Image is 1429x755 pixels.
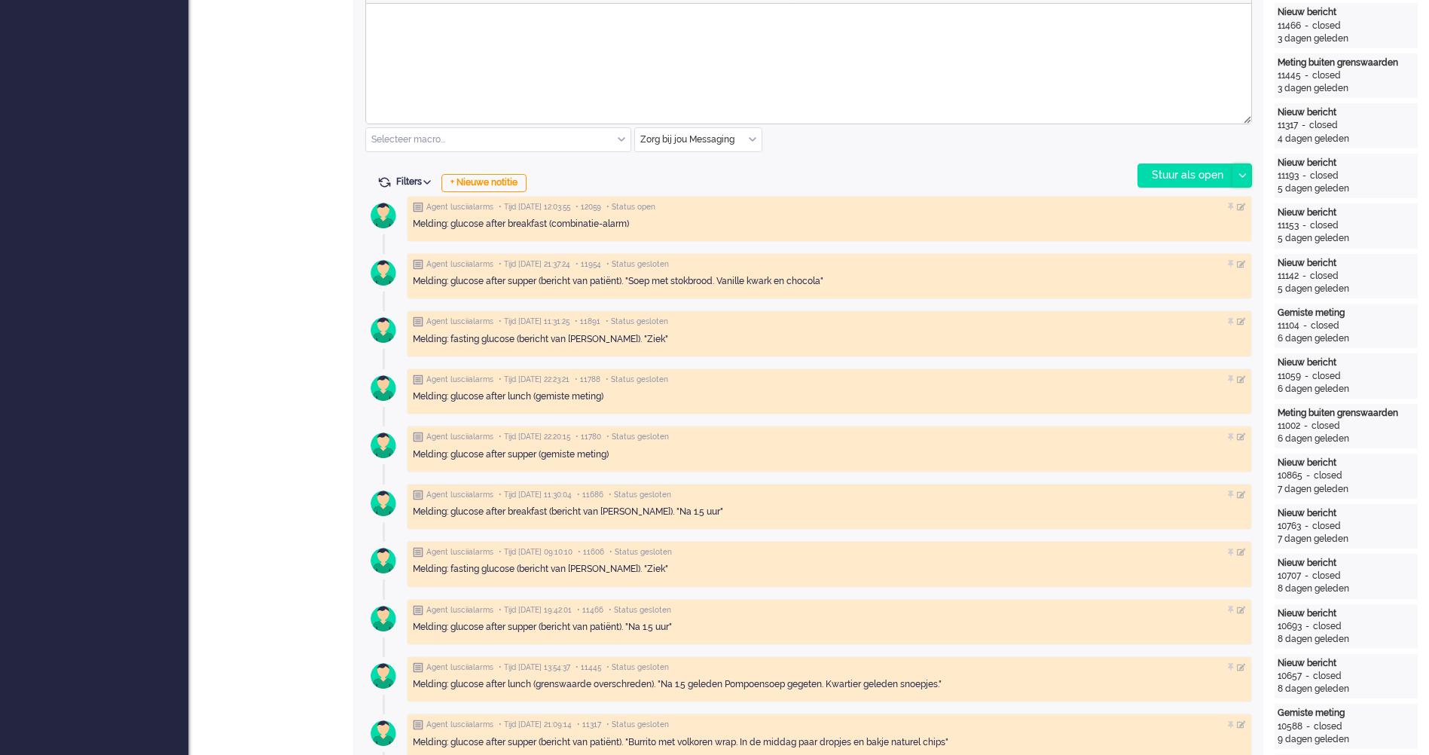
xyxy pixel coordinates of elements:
div: closed [1312,69,1341,82]
div: closed [1310,270,1339,283]
span: • 11466 [577,605,603,616]
span: Agent lusciialarms [426,259,493,270]
div: 6 dagen geleden [1278,383,1415,396]
div: 11002 [1278,420,1300,433]
img: avatar [365,369,402,407]
div: 11466 [1278,20,1301,32]
span: • Status open [606,202,655,212]
div: - [1299,319,1311,332]
span: Agent lusciialarms [426,316,493,327]
div: 4 dagen geleden [1278,133,1415,145]
span: • 11686 [577,490,603,500]
span: Agent lusciialarms [426,202,493,212]
div: Meting buiten grenswaarden [1278,407,1415,420]
span: • Status gesloten [606,316,668,327]
div: 8 dagen geleden [1278,683,1415,695]
div: - [1302,469,1314,482]
span: • Tijd [DATE] 11:31:25 [499,316,569,327]
span: • 11780 [576,432,601,442]
div: 9 dagen geleden [1278,733,1415,746]
div: 10707 [1278,570,1301,582]
div: Nieuw bericht [1278,657,1415,670]
div: 8 dagen geleden [1278,582,1415,595]
img: ic_note_grey.svg [413,605,423,616]
div: 11445 [1278,69,1301,82]
div: closed [1312,520,1341,533]
div: - [1302,720,1314,733]
span: • Tijd [DATE] 13:54:37 [499,662,570,673]
div: - [1299,219,1310,232]
div: 3 dagen geleden [1278,32,1415,45]
span: • Status gesloten [609,547,672,558]
div: - [1300,420,1311,433]
div: - [1299,170,1310,182]
img: ic_note_grey.svg [413,259,423,270]
div: closed [1309,119,1338,132]
div: 10588 [1278,720,1302,733]
div: Nieuw bericht [1278,356,1415,369]
span: • Status gesloten [606,720,669,730]
div: Melding: glucose after lunch (gemiste meting) [413,390,1246,403]
div: Melding: glucose after supper (bericht van patiënt). "Burrito met volkoren wrap. In de middag paa... [413,736,1246,749]
span: • 11891 [575,316,600,327]
div: Gemiste meting [1278,307,1415,319]
span: • Tijd [DATE] 21:37:24 [499,259,570,270]
span: Filters [396,176,436,187]
div: closed [1313,670,1342,683]
div: closed [1313,620,1342,633]
div: Nieuw bericht [1278,457,1415,469]
div: closed [1314,720,1342,733]
div: closed [1310,170,1339,182]
div: Melding: glucose after breakfast (combinatie-alarm) [413,218,1246,231]
img: avatar [365,254,402,292]
img: avatar [365,426,402,464]
div: closed [1312,370,1341,383]
img: ic_note_grey.svg [413,490,423,500]
div: - [1302,620,1313,633]
div: 11153 [1278,219,1299,232]
div: 11317 [1278,119,1298,132]
div: - [1301,69,1312,82]
span: Agent lusciialarms [426,374,493,385]
img: ic_note_grey.svg [413,432,423,442]
img: avatar [365,657,402,695]
img: ic_note_grey.svg [413,662,423,673]
div: 10865 [1278,469,1302,482]
span: Agent lusciialarms [426,662,493,673]
div: 5 dagen geleden [1278,283,1415,295]
div: Melding: fasting glucose (bericht van [PERSON_NAME]). "Ziek" [413,333,1246,346]
img: avatar [365,197,402,234]
span: • 11788 [575,374,600,385]
div: closed [1311,319,1339,332]
div: 10657 [1278,670,1302,683]
span: Agent lusciialarms [426,605,493,616]
span: • Status gesloten [609,490,671,500]
span: • Status gesloten [609,605,671,616]
div: 5 dagen geleden [1278,232,1415,245]
div: closed [1310,219,1339,232]
div: Gemiste meting [1278,707,1415,720]
div: 7 dagen geleden [1278,533,1415,546]
span: • Tijd [DATE] 19:42:01 [499,605,572,616]
span: • Status gesloten [606,662,669,673]
div: Melding: glucose after supper (gemiste meting) [413,448,1246,461]
img: ic_note_grey.svg [413,316,423,327]
div: Melding: glucose after supper (bericht van patiënt). "Na 1.5 uur" [413,621,1246,634]
img: ic_note_grey.svg [413,202,423,212]
div: - [1298,119,1309,132]
div: 11142 [1278,270,1299,283]
div: 6 dagen geleden [1278,433,1415,445]
span: • Tijd [DATE] 21:09:14 [499,720,572,730]
img: avatar [365,542,402,579]
iframe: Rich Text Area [366,4,1251,110]
div: closed [1312,20,1341,32]
span: • Tijd [DATE] 22:20:15 [499,432,570,442]
div: - [1301,370,1312,383]
div: - [1301,520,1312,533]
div: closed [1311,420,1340,433]
div: Nieuw bericht [1278,157,1415,170]
img: avatar [365,484,402,522]
img: ic_note_grey.svg [413,374,423,385]
div: 11104 [1278,319,1299,332]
